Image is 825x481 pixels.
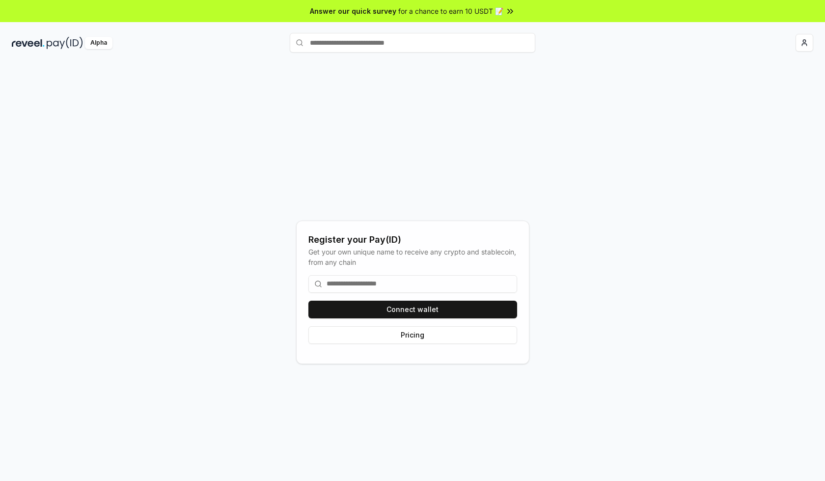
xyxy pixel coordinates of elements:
[308,301,517,318] button: Connect wallet
[308,326,517,344] button: Pricing
[308,247,517,267] div: Get your own unique name to receive any crypto and stablecoin, from any chain
[47,37,83,49] img: pay_id
[85,37,112,49] div: Alpha
[398,6,503,16] span: for a chance to earn 10 USDT 📝
[310,6,396,16] span: Answer our quick survey
[12,37,45,49] img: reveel_dark
[308,233,517,247] div: Register your Pay(ID)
